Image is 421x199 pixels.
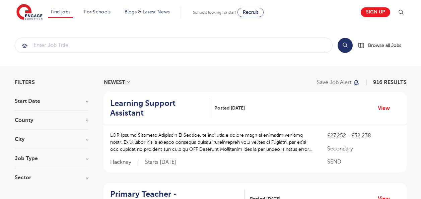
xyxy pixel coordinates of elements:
a: Browse all Jobs [358,42,407,49]
p: £27,252 - £32,238 [327,132,400,140]
h3: County [15,118,88,123]
p: Starts [DATE] [145,159,176,166]
span: Filters [15,80,35,85]
a: For Schools [84,9,111,14]
p: SEND [327,158,400,166]
div: Submit [15,38,333,53]
span: Hackney [110,159,138,166]
button: Search [338,38,353,53]
span: Browse all Jobs [368,42,401,49]
img: Engage Education [16,4,43,21]
h3: Sector [15,175,88,180]
p: Secondary [327,145,400,153]
a: View [378,104,395,113]
h3: Start Date [15,98,88,104]
button: Save job alert [317,80,360,85]
p: LOR Ipsumd Sitametc Adipiscin El Seddoe, te inci utla e dolore magn al enimadm veniamq nostr. Ex’... [110,132,314,153]
a: Learning Support Assistant [110,98,209,118]
p: Save job alert [317,80,351,85]
input: Submit [15,38,332,53]
a: Recruit [237,8,264,17]
a: Find jobs [51,9,71,14]
h2: Learning Support Assistant [110,98,204,118]
h3: Job Type [15,156,88,161]
span: Recruit [243,10,258,15]
span: Schools looking for staff [193,10,236,15]
a: Sign up [361,7,390,17]
h3: City [15,137,88,142]
a: Blogs & Latest News [125,9,170,14]
span: 916 RESULTS [373,79,407,85]
span: Posted [DATE] [214,105,245,112]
